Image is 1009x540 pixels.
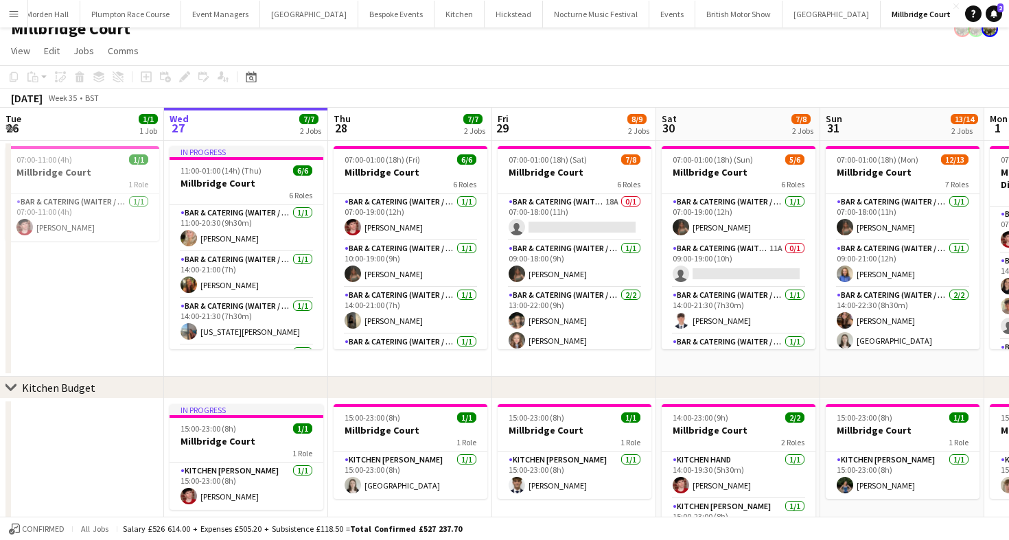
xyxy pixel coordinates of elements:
[463,114,483,124] span: 7/7
[649,1,695,27] button: Events
[837,154,918,165] span: 07:00-01:00 (18h) (Mon)
[11,45,30,57] span: View
[791,114,811,124] span: 7/8
[988,120,1008,136] span: 1
[785,154,804,165] span: 5/6
[22,524,65,534] span: Confirmed
[949,437,969,447] span: 1 Role
[986,5,1002,22] a: 2
[299,114,318,124] span: 7/7
[498,146,651,349] app-job-card: 07:00-01:00 (18h) (Sat)7/8Millbridge Court6 RolesBar & Catering (Waiter / waitress)18A0/107:00-18...
[292,448,312,458] span: 1 Role
[826,194,979,241] app-card-role: Bar & Catering (Waiter / waitress)1/107:00-18:00 (11h)[PERSON_NAME]
[673,154,753,165] span: 07:00-01:00 (18h) (Sun)
[498,424,651,436] h3: Millbridge Court
[457,412,476,423] span: 1/1
[332,120,351,136] span: 28
[108,45,139,57] span: Comms
[358,1,434,27] button: Bespoke Events
[826,452,979,499] app-card-role: Kitchen [PERSON_NAME]1/115:00-23:00 (8h)[PERSON_NAME]
[837,412,892,423] span: 15:00-23:00 (8h)
[80,1,181,27] button: Plumpton Race Course
[617,179,640,189] span: 6 Roles
[543,1,649,27] button: Nocturne Music Festival
[38,42,65,60] a: Edit
[498,166,651,178] h3: Millbridge Court
[5,166,159,178] h3: Millbridge Court
[826,287,979,354] app-card-role: Bar & Catering (Waiter / waitress)2/214:00-22:30 (8h30m)[PERSON_NAME][GEOGRAPHIC_DATA]
[5,42,36,60] a: View
[170,205,323,252] app-card-role: Bar & Catering (Waiter / waitress)1/111:00-20:30 (9h30m)[PERSON_NAME]
[334,113,351,125] span: Thu
[289,190,312,200] span: 6 Roles
[139,114,158,124] span: 1/1
[170,146,323,157] div: In progress
[170,177,323,189] h3: Millbridge Court
[662,287,815,334] app-card-role: Bar & Catering (Waiter / waitress)1/114:00-21:30 (7h30m)[PERSON_NAME]
[181,1,260,27] button: Event Managers
[951,114,978,124] span: 13/14
[498,113,509,125] span: Fri
[68,42,100,60] a: Jobs
[627,114,647,124] span: 8/9
[792,126,813,136] div: 2 Jobs
[78,524,111,534] span: All jobs
[44,45,60,57] span: Edit
[673,412,728,423] span: 14:00-23:00 (9h)
[167,120,189,136] span: 27
[123,524,462,534] div: Salary £526 614.00 + Expenses £505.20 + Subsistence £118.50 =
[170,404,323,415] div: In progress
[951,126,977,136] div: 2 Jobs
[662,146,815,349] app-job-card: 07:00-01:00 (18h) (Sun)5/6Millbridge Court6 RolesBar & Catering (Waiter / waitress)1/107:00-19:00...
[496,120,509,136] span: 29
[170,113,189,125] span: Wed
[293,165,312,176] span: 6/6
[990,113,1008,125] span: Mon
[7,521,67,537] button: Confirmed
[170,404,323,510] div: In progress15:00-23:00 (8h)1/1Millbridge Court1 RoleKitchen [PERSON_NAME]1/115:00-23:00 (8h)[PERS...
[826,166,979,178] h3: Millbridge Court
[170,146,323,349] app-job-card: In progress11:00-01:00 (14h) (Thu)6/6Millbridge Court6 RolesBar & Catering (Waiter / waitress)1/1...
[824,120,842,136] span: 31
[968,21,984,37] app-user-avatar: Staffing Manager
[15,1,80,27] button: Morden Hall
[350,524,462,534] span: Total Confirmed £527 237.70
[660,120,677,136] span: 30
[695,1,782,27] button: British Motor Show
[485,1,543,27] button: Hickstead
[826,113,842,125] span: Sun
[781,179,804,189] span: 6 Roles
[464,126,485,136] div: 2 Jobs
[457,154,476,165] span: 6/6
[334,146,487,349] app-job-card: 07:00-01:00 (18h) (Fri)6/6Millbridge Court6 RolesBar & Catering (Waiter / waitress)1/107:00-19:00...
[5,146,159,241] div: 07:00-11:00 (4h)1/1Millbridge Court1 RoleBar & Catering (Waiter / waitress)1/107:00-11:00 (4h)[PE...
[73,45,94,57] span: Jobs
[128,179,148,189] span: 1 Role
[881,1,962,27] button: Millbridge Court
[434,1,485,27] button: Kitchen
[826,146,979,349] app-job-card: 07:00-01:00 (18h) (Mon)12/13Millbridge Court7 RolesBar & Catering (Waiter / waitress)1/107:00-18:...
[334,287,487,334] app-card-role: Bar & Catering (Waiter / waitress)1/114:00-21:00 (7h)[PERSON_NAME]
[300,126,321,136] div: 2 Jobs
[181,165,262,176] span: 11:00-01:00 (14h) (Thu)
[334,194,487,241] app-card-role: Bar & Catering (Waiter / waitress)1/107:00-19:00 (12h)[PERSON_NAME]
[334,404,487,499] div: 15:00-23:00 (8h)1/1Millbridge Court1 RoleKitchen [PERSON_NAME]1/115:00-23:00 (8h)[GEOGRAPHIC_DATA]
[102,42,144,60] a: Comms
[498,241,651,287] app-card-role: Bar & Catering (Waiter / waitress)1/109:00-18:00 (9h)[PERSON_NAME]
[181,423,236,434] span: 15:00-23:00 (8h)
[662,241,815,287] app-card-role: Bar & Catering (Waiter / waitress)11A0/109:00-19:00 (10h)
[997,3,1004,12] span: 2
[334,334,487,381] app-card-role: Bar & Catering (Waiter / waitress)1/114:00-22:00 (8h)
[293,423,312,434] span: 1/1
[662,424,815,436] h3: Millbridge Court
[826,404,979,499] app-job-card: 15:00-23:00 (8h)1/1Millbridge Court1 RoleKitchen [PERSON_NAME]1/115:00-23:00 (8h)[PERSON_NAME]
[782,1,881,27] button: [GEOGRAPHIC_DATA]
[456,437,476,447] span: 1 Role
[170,345,323,392] app-card-role: Bar & Catering (Waiter / waitress)1/1
[628,126,649,136] div: 2 Jobs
